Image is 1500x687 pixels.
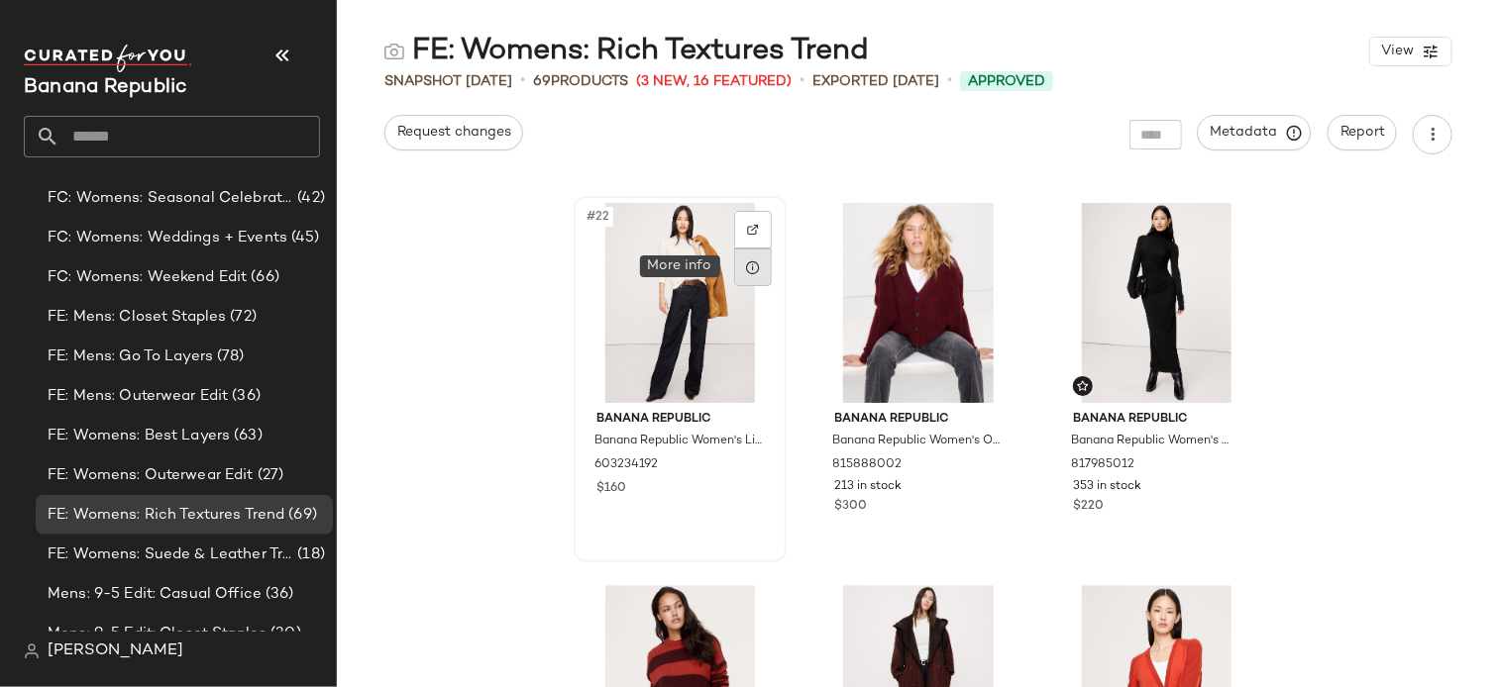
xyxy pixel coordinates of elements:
button: View [1369,37,1452,66]
span: 817985012 [1071,456,1134,474]
div: Products [533,71,628,92]
span: Metadata [1210,124,1300,142]
img: cn60666181.jpg [1057,203,1256,403]
span: View [1380,44,1414,59]
span: $160 [596,480,626,498]
span: • [947,69,952,93]
span: Mens: 9-5 Edit: Closet Staples [48,623,267,645]
span: Approved [968,71,1045,92]
img: cn60514918.jpg [819,203,1018,403]
span: (69) [284,504,317,527]
span: FC: Womens: Weekend Edit [48,266,247,289]
span: 815888002 [833,456,903,474]
span: (18) [293,543,325,566]
span: Banana Republic [1073,411,1240,429]
img: cfy_white_logo.C9jOOHJF.svg [24,45,192,72]
span: $300 [835,498,868,516]
span: Banana Republic [835,411,1003,429]
img: svg%3e [24,643,40,659]
button: Metadata [1198,115,1312,150]
span: Mens: 9-5 Edit: Casual Office [48,583,262,606]
span: FE: Womens: Outerwear Edit [48,464,254,487]
span: FE: Womens: Suede & Leather Trend [48,543,293,566]
span: 69 [533,74,551,89]
span: Current Company Name [24,77,188,98]
span: Banana Republic Women's Wool-Blend Jersey Ruched Maxi Dress Black Size S [1071,433,1238,450]
span: Banana Republic Women's Oversized Lightweight Brushed Cashmere Cardigan Port Wine Size XL [833,433,1001,450]
span: Report [1339,125,1385,141]
span: (3 New, 16 Featured) [636,71,792,92]
span: Banana Republic [596,411,764,429]
span: $220 [1073,498,1104,516]
button: Request changes [384,115,523,150]
span: FE: Womens: Rich Textures Trend [48,504,284,527]
span: 213 in stock [835,478,903,496]
span: 603234192 [594,456,658,474]
span: FE: Mens: Go To Layers [48,345,213,368]
span: (36) [262,583,294,606]
img: svg%3e [747,224,759,236]
span: FC: Womens: Seasonal Celebrations [48,187,293,210]
span: (27) [254,464,284,487]
span: (63) [230,425,263,447]
span: FE: Mens: Closet Staples [48,306,226,329]
span: [PERSON_NAME] [48,639,183,663]
button: Report [1328,115,1397,150]
span: • [520,69,525,93]
span: (30) [267,623,301,645]
img: svg%3e [384,42,404,61]
span: FE: Womens: Best Layers [48,425,230,447]
span: (36) [228,385,261,408]
img: cn60255284.jpg [581,203,780,403]
span: Snapshot [DATE] [384,71,512,92]
span: FE: Mens: Outerwear Edit [48,385,228,408]
span: • [800,69,804,93]
span: Banana Republic Women's Lightweight Cashmere Crew-Neck Sweater Cream White Size S [594,433,762,450]
span: (78) [213,345,245,368]
div: FE: Womens: Rich Textures Trend [384,32,869,71]
span: Request changes [396,125,511,141]
img: svg%3e [1077,380,1089,392]
p: Exported [DATE] [812,71,939,92]
span: (45) [287,227,320,249]
span: #22 [585,207,613,227]
span: (66) [247,266,279,289]
span: (72) [226,306,257,329]
span: (42) [293,187,325,210]
span: 353 in stock [1073,478,1141,496]
span: FC: Womens: Weddings + Events [48,227,287,249]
